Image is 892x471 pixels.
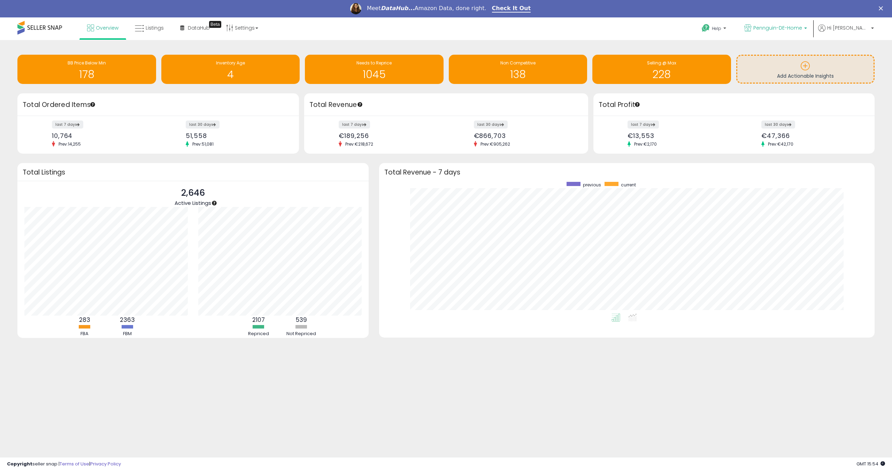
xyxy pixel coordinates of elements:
[186,121,220,129] label: last 30 days
[628,121,659,129] label: last 7 days
[175,17,215,38] a: DataHub
[120,316,135,324] b: 2363
[452,69,584,80] h1: 138
[628,132,729,139] div: €13,553
[357,101,363,108] div: Tooltip anchor
[188,24,210,31] span: DataHub
[79,316,90,324] b: 283
[492,5,531,13] a: Check It Out
[308,69,440,80] h1: 1045
[17,55,156,84] a: BB Price Below Min 178
[761,121,795,129] label: last 30 days
[175,186,211,200] p: 2,646
[146,24,164,31] span: Listings
[130,17,169,38] a: Listings
[165,69,297,80] h1: 4
[21,69,153,80] h1: 178
[339,121,370,129] label: last 7 days
[305,55,444,84] a: Needs to Reprice 1045
[647,60,676,66] span: Selling @ Max
[592,55,731,84] a: Selling @ Max 228
[280,331,322,337] div: Not Repriced
[161,55,300,84] a: Inventory Age 4
[381,5,415,11] i: DataHub...
[777,72,834,79] span: Add Actionable Insights
[737,56,874,83] a: Add Actionable Insights
[252,316,265,324] b: 2107
[449,55,587,84] a: Non Competitive 138
[82,17,124,38] a: Overview
[68,60,106,66] span: BB Price Below Min
[238,331,279,337] div: Repriced
[764,141,797,147] span: Prev: €42,170
[631,141,660,147] span: Prev: €2,170
[23,100,294,110] h3: Total Ordered Items
[96,24,118,31] span: Overview
[712,25,721,31] span: Help
[339,132,441,139] div: €189,256
[583,182,601,188] span: previous
[701,24,710,32] i: Get Help
[23,170,363,175] h3: Total Listings
[634,101,640,108] div: Tooltip anchor
[55,141,84,147] span: Prev: 14,255
[342,141,377,147] span: Prev: €218,672
[621,182,636,188] span: current
[52,132,153,139] div: 10,764
[596,69,728,80] h1: 228
[761,132,862,139] div: €47,366
[367,5,486,12] div: Meet Amazon Data, done right.
[739,17,812,40] a: Pennguin-DE-Home
[175,199,211,207] span: Active Listings
[221,17,263,38] a: Settings
[474,121,508,129] label: last 30 days
[753,24,802,31] span: Pennguin-DE-Home
[309,100,583,110] h3: Total Revenue
[350,3,361,14] img: Profile image for Georgie
[477,141,514,147] span: Prev: €905,262
[52,121,83,129] label: last 7 days
[599,100,870,110] h3: Total Profit
[384,170,870,175] h3: Total Revenue - 7 days
[696,18,733,40] a: Help
[879,6,886,10] div: Close
[818,24,874,40] a: Hi [PERSON_NAME]
[90,101,96,108] div: Tooltip anchor
[827,24,869,31] span: Hi [PERSON_NAME]
[186,132,287,139] div: 51,558
[64,331,106,337] div: FBA
[107,331,148,337] div: FBM
[500,60,536,66] span: Non Competitive
[216,60,245,66] span: Inventory Age
[356,60,392,66] span: Needs to Reprice
[209,21,221,28] div: Tooltip anchor
[474,132,576,139] div: €866,703
[189,141,217,147] span: Prev: 51,081
[211,200,217,206] div: Tooltip anchor
[296,316,307,324] b: 539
